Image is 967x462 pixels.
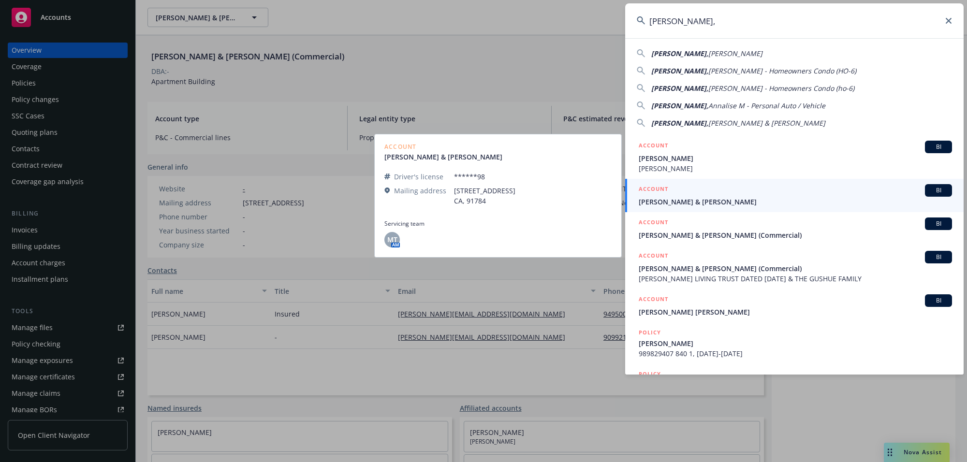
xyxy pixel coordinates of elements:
a: POLICY [625,364,964,405]
a: ACCOUNTBI[PERSON_NAME] & [PERSON_NAME] (Commercial) [625,212,964,245]
span: [PERSON_NAME] [708,49,762,58]
span: BI [929,219,948,228]
span: [PERSON_NAME], [651,118,708,128]
h5: ACCOUNT [639,184,668,196]
span: [PERSON_NAME] [639,338,952,348]
span: [PERSON_NAME] [639,163,952,173]
span: [PERSON_NAME] & [PERSON_NAME] (Commercial) [639,263,952,274]
span: Annalise M - Personal Auto / Vehicle [708,101,825,110]
span: [PERSON_NAME], [651,84,708,93]
span: [PERSON_NAME], [651,66,708,75]
span: 989829407 840 1, [DATE]-[DATE] [639,348,952,359]
span: [PERSON_NAME] [PERSON_NAME] [639,307,952,317]
a: ACCOUNTBI[PERSON_NAME] & [PERSON_NAME] (Commercial)[PERSON_NAME] LIVING TRUST DATED [DATE] & THE ... [625,245,964,289]
span: [PERSON_NAME] [639,153,952,163]
span: [PERSON_NAME] - Homeowners Condo (HO-6) [708,66,856,75]
a: ACCOUNTBI[PERSON_NAME] & [PERSON_NAME] [625,179,964,212]
h5: POLICY [639,369,661,379]
span: [PERSON_NAME] & [PERSON_NAME] [639,197,952,207]
span: [PERSON_NAME] & [PERSON_NAME] (Commercial) [639,230,952,240]
span: BI [929,296,948,305]
a: ACCOUNTBI[PERSON_NAME] [PERSON_NAME] [625,289,964,322]
input: Search... [625,3,964,38]
span: BI [929,253,948,261]
span: [PERSON_NAME] & [PERSON_NAME] [708,118,825,128]
span: [PERSON_NAME], [651,49,708,58]
h5: ACCOUNT [639,294,668,306]
a: ACCOUNTBI[PERSON_NAME][PERSON_NAME] [625,135,964,179]
span: [PERSON_NAME] LIVING TRUST DATED [DATE] & THE GUSHUE FAMILY [639,274,952,284]
h5: ACCOUNT [639,251,668,262]
span: [PERSON_NAME], [651,101,708,110]
h5: ACCOUNT [639,141,668,152]
span: BI [929,186,948,195]
a: POLICY[PERSON_NAME]989829407 840 1, [DATE]-[DATE] [625,322,964,364]
h5: ACCOUNT [639,217,668,229]
span: [PERSON_NAME] - Homeowners Condo (ho-6) [708,84,854,93]
h5: POLICY [639,328,661,337]
span: BI [929,143,948,151]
